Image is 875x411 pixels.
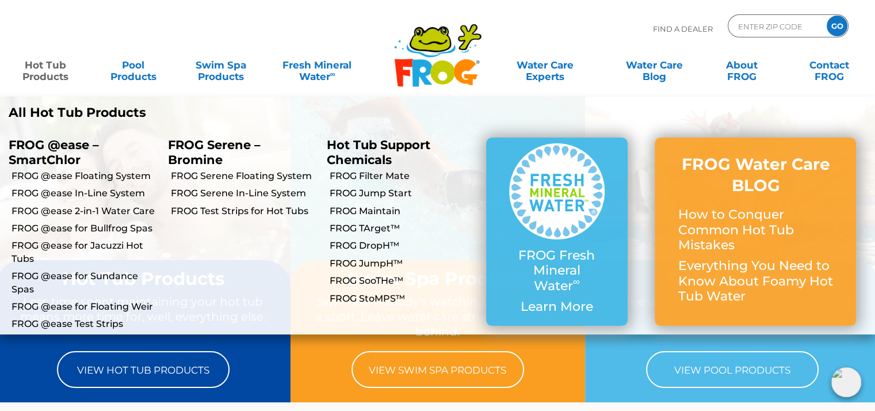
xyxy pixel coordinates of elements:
sup: ∞ [330,70,335,78]
a: FROG Test Strips for Hot Tubs [171,205,319,218]
a: FROG @ease for Bullfrog Spas [12,222,159,235]
a: FROG Water Care BLOG How to Conquer Common Hot Tub Mistakes Everything You Need to Know About Foa... [678,154,833,310]
a: View Swim Spa Products [351,351,524,388]
a: FROG Jump Start [330,187,477,200]
a: FROG @ease for Sundance Spas [12,270,159,296]
p: How to Conquer Common Hot Tub Mistakes [678,207,833,253]
a: FROG DropH™ [330,239,477,252]
p: FROG @ease – SmartChlor [9,138,151,166]
a: FROG TArget™ [330,222,477,235]
p: Everything You Need to Know About Foamy Hot Tub Water [678,258,833,304]
a: Hot TubProducts [12,54,79,77]
a: Water CareBlog [620,54,688,77]
a: FROG Serene Floating System [171,170,319,182]
a: FROG @ease for Jacuzzi Hot Tubs [12,239,159,265]
a: FROG @ease for Floating Weir [12,300,159,313]
input: Zip Code Form [737,18,815,35]
p: FROG Fresh Mineral Water [509,248,605,294]
a: PoolProducts [99,54,167,77]
a: Hot Tub Support Chemicals [327,138,430,166]
a: ContactFROG [796,54,863,77]
h3: FROG Water Care BLOG [678,154,833,196]
a: FROG @ease 2-in-1 Water Care [12,205,159,218]
a: Fresh MineralWater∞ [274,54,360,77]
a: FROG @ease Floating System [12,170,159,182]
a: AboutFROG [708,54,775,77]
a: FROG Filter Mate [330,170,477,182]
img: openIcon [831,367,861,397]
a: FROG @ease Test Strips [12,318,159,330]
a: Water CareExperts [490,54,601,77]
a: FROG Serene In-Line System [171,187,319,200]
a: View Pool Products [646,351,819,388]
a: FROG Maintain [330,205,477,218]
a: FROG StoMPS™ [330,292,477,305]
a: FROG SooTHe™ [330,275,477,287]
a: View Hot Tub Products [57,351,230,388]
a: Swim SpaProducts [187,54,255,77]
p: Find A Dealer [653,14,713,43]
p: FROG Serene – Bromine [168,138,310,166]
a: All Hot Tub Products [9,105,429,120]
p: Learn More [509,299,605,314]
a: FROG JumpH™ [330,257,477,270]
input: GO [827,16,847,36]
sup: ∞ [573,276,580,287]
a: FROG @ease In-Line System [12,187,159,200]
a: FROG Fresh Mineral Water∞ Learn More [509,143,605,320]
